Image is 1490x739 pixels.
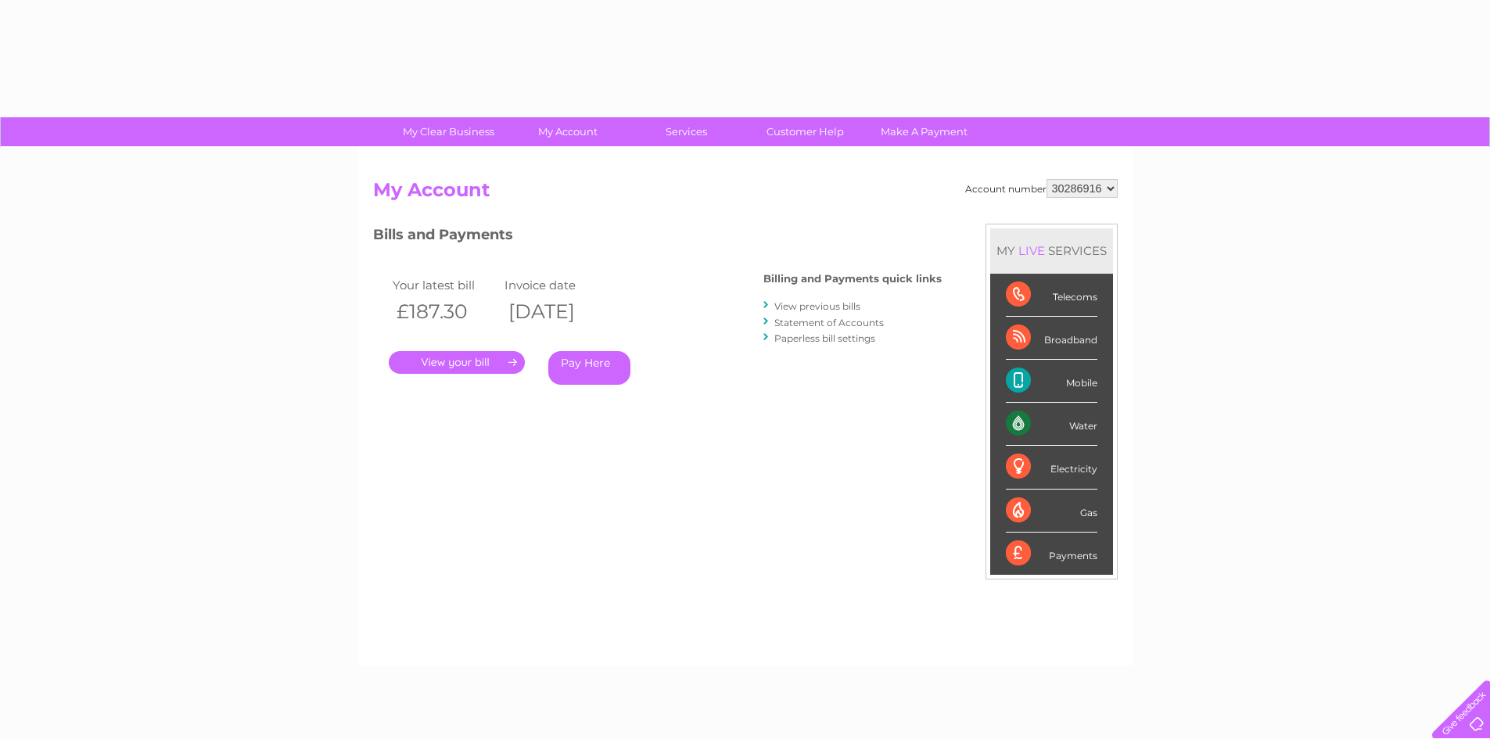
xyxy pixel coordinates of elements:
[384,117,513,146] a: My Clear Business
[373,224,942,251] h3: Bills and Payments
[1015,243,1048,258] div: LIVE
[774,317,884,328] a: Statement of Accounts
[503,117,632,146] a: My Account
[389,296,501,328] th: £187.30
[1006,317,1097,360] div: Broadband
[373,179,1118,209] h2: My Account
[965,179,1118,198] div: Account number
[990,228,1113,273] div: MY SERVICES
[763,273,942,285] h4: Billing and Payments quick links
[1006,446,1097,489] div: Electricity
[860,117,989,146] a: Make A Payment
[774,332,875,344] a: Paperless bill settings
[1006,274,1097,317] div: Telecoms
[741,117,870,146] a: Customer Help
[389,274,501,296] td: Your latest bill
[548,351,630,385] a: Pay Here
[622,117,751,146] a: Services
[1006,403,1097,446] div: Water
[1006,490,1097,533] div: Gas
[1006,360,1097,403] div: Mobile
[389,351,525,374] a: .
[501,274,613,296] td: Invoice date
[501,296,613,328] th: [DATE]
[1006,533,1097,575] div: Payments
[774,300,860,312] a: View previous bills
